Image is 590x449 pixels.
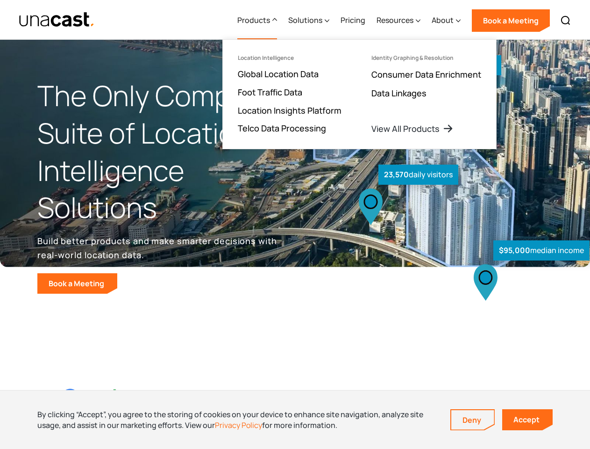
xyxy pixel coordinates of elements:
a: home [19,12,95,28]
img: Search icon [560,15,571,26]
div: About [432,14,454,26]
a: Book a Meeting [472,9,550,32]
a: Foot Traffic Data [238,87,302,98]
img: BCG logo [263,386,328,413]
div: Resources [377,14,413,26]
strong: 23,570 [384,169,409,180]
img: Google logo Color [62,389,127,411]
div: About [432,1,461,40]
a: Privacy Policy [215,420,262,430]
div: Solutions [288,1,329,40]
a: Telco Data Processing [238,123,326,134]
a: View All Products [371,123,454,134]
a: Location Insights Platform [238,105,341,116]
img: Harvard U logo [363,389,428,411]
div: Resources [377,1,420,40]
div: Solutions [288,14,322,26]
a: Book a Meeting [37,273,117,294]
a: Accept [502,409,553,430]
p: Build better products and make smarter decisions with real-world location data. [37,234,280,262]
div: Location Intelligence [238,55,294,61]
a: Deny [451,410,494,430]
div: daily visitors [378,165,458,185]
a: Data Linkages [371,87,427,99]
div: median income [493,240,590,261]
strong: $95,000 [499,245,530,255]
img: Unacast text logo [19,12,95,28]
div: By clicking “Accept”, you agree to the storing of cookies on your device to enhance site navigati... [37,409,436,430]
h1: The Only Complete Suite of Location Intelligence Solutions [37,77,295,226]
div: Products [237,1,277,40]
nav: Products [222,39,497,149]
a: Consumer Data Enrichment [371,69,481,80]
div: Identity Graphing & Resolution [371,55,454,61]
a: Global Location Data [238,68,319,80]
a: Pricing [341,1,365,40]
div: Products [237,14,270,26]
